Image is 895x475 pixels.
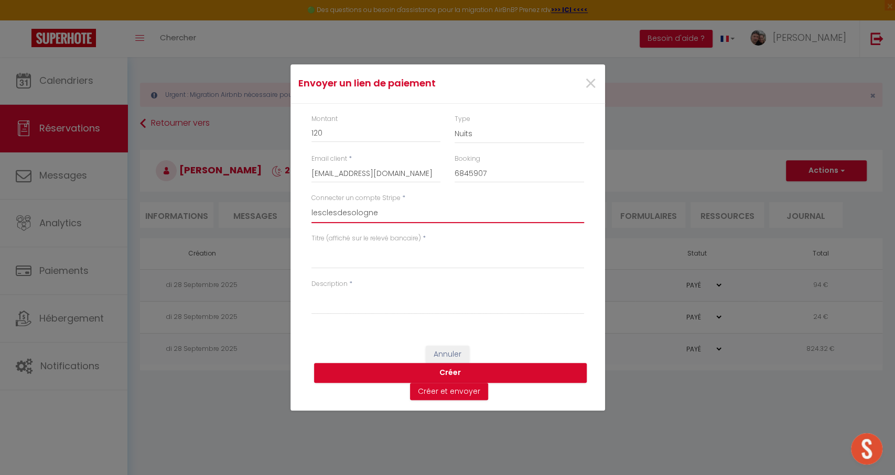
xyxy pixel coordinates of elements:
label: Type [455,114,470,124]
h4: Envoyer un lien de paiement [298,76,493,91]
label: Booking [455,154,480,164]
button: Créer et envoyer [410,383,488,401]
button: Close [584,73,597,95]
label: Montant [311,114,338,124]
label: Titre (affiché sur le relevé bancaire) [311,234,421,244]
button: Annuler [426,346,469,363]
span: × [584,68,597,100]
div: Ouvrir le chat [851,433,882,465]
button: Créer [314,363,587,383]
label: Email client [311,154,347,164]
label: Description [311,279,348,289]
label: Connecter un compte Stripe [311,193,401,203]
